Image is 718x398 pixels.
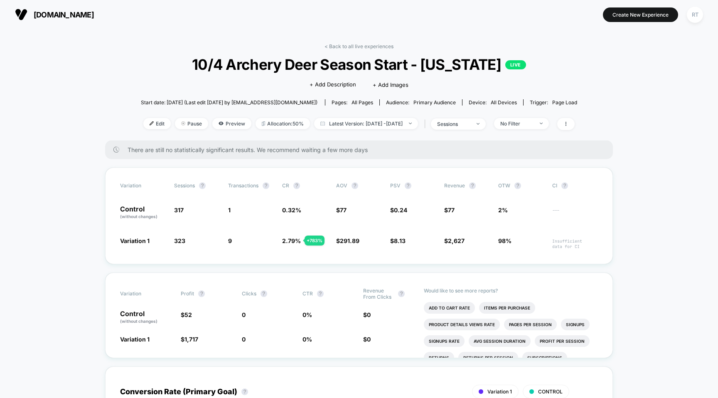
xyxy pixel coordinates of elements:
[424,287,598,294] p: Would like to see more reports?
[34,10,94,19] span: [DOMAIN_NAME]
[181,290,194,297] span: Profit
[367,311,371,318] span: 0
[181,311,192,318] span: $
[184,336,198,343] span: 1,717
[336,182,347,189] span: AOV
[120,214,157,219] span: (without changes)
[143,118,171,129] span: Edit
[373,81,408,88] span: + Add Images
[184,311,192,318] span: 52
[241,388,248,395] button: ?
[538,388,563,395] span: CONTROL
[424,352,454,364] li: Returns
[212,118,251,129] span: Preview
[514,182,521,189] button: ?
[120,287,166,300] span: Variation
[282,182,289,189] span: CR
[228,182,258,189] span: Transactions
[242,290,256,297] span: Clicks
[302,336,312,343] span: 0 %
[336,237,359,244] span: $
[405,182,411,189] button: ?
[198,290,205,297] button: ?
[15,8,27,21] img: Visually logo
[181,121,185,125] img: end
[458,352,518,364] li: Returns Per Session
[687,7,703,23] div: RT
[424,335,465,347] li: Signups Rate
[390,182,401,189] span: PSV
[310,81,356,89] span: + Add Description
[469,335,531,347] li: Avg Session Duration
[314,118,418,129] span: Latest Version: [DATE] - [DATE]
[282,206,301,214] span: 0.32 %
[561,319,590,330] li: Signups
[302,311,312,318] span: 0 %
[390,237,406,244] span: $
[413,99,456,106] span: Primary Audience
[409,123,412,124] img: end
[163,56,556,73] span: 10/4 Archery Deer Season Start - [US_STATE]
[263,182,269,189] button: ?
[242,336,246,343] span: 0
[181,336,198,343] span: $
[262,121,265,126] img: rebalance
[561,182,568,189] button: ?
[504,319,557,330] li: Pages Per Session
[540,123,543,124] img: end
[282,237,301,244] span: 2.79 %
[256,118,310,129] span: Allocation: 50%
[325,43,393,49] a: < Back to all live experiences
[340,237,359,244] span: 291.89
[398,290,405,297] button: ?
[394,206,407,214] span: 0.24
[552,208,598,220] span: ---
[174,182,195,189] span: Sessions
[448,237,465,244] span: 2,627
[448,206,455,214] span: 77
[150,121,154,125] img: edit
[479,302,535,314] li: Items Per Purchase
[120,182,166,189] span: Variation
[363,336,371,343] span: $
[390,206,407,214] span: $
[444,182,465,189] span: Revenue
[505,60,526,69] p: LIVE
[498,237,511,244] span: 98%
[352,99,373,106] span: all pages
[367,336,371,343] span: 0
[444,206,455,214] span: $
[424,319,500,330] li: Product Details Views Rate
[228,206,231,214] span: 1
[363,311,371,318] span: $
[522,352,567,364] li: Subscriptions
[141,99,317,106] span: Start date: [DATE] (Last edit [DATE] by [EMAIL_ADDRESS][DOMAIN_NAME])
[120,237,150,244] span: Variation 1
[684,6,706,23] button: RT
[128,146,596,153] span: There are still no statistically significant results. We recommend waiting a few more days
[500,120,534,127] div: No Filter
[12,8,96,21] button: [DOMAIN_NAME]
[386,99,456,106] div: Audience:
[302,290,313,297] span: CTR
[530,99,577,106] div: Trigger:
[477,123,479,125] img: end
[552,182,598,189] span: CI
[498,182,544,189] span: OTW
[535,335,590,347] li: Profit Per Session
[120,336,150,343] span: Variation 1
[340,206,347,214] span: 77
[120,310,172,324] p: Control
[174,206,184,214] span: 317
[120,206,166,220] p: Control
[336,206,347,214] span: $
[487,388,512,395] span: Variation 1
[293,182,300,189] button: ?
[242,311,246,318] span: 0
[444,237,465,244] span: $
[394,237,406,244] span: 8.13
[174,237,185,244] span: 323
[175,118,208,129] span: Pause
[363,287,394,300] span: Revenue From Clicks
[424,302,475,314] li: Add To Cart Rate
